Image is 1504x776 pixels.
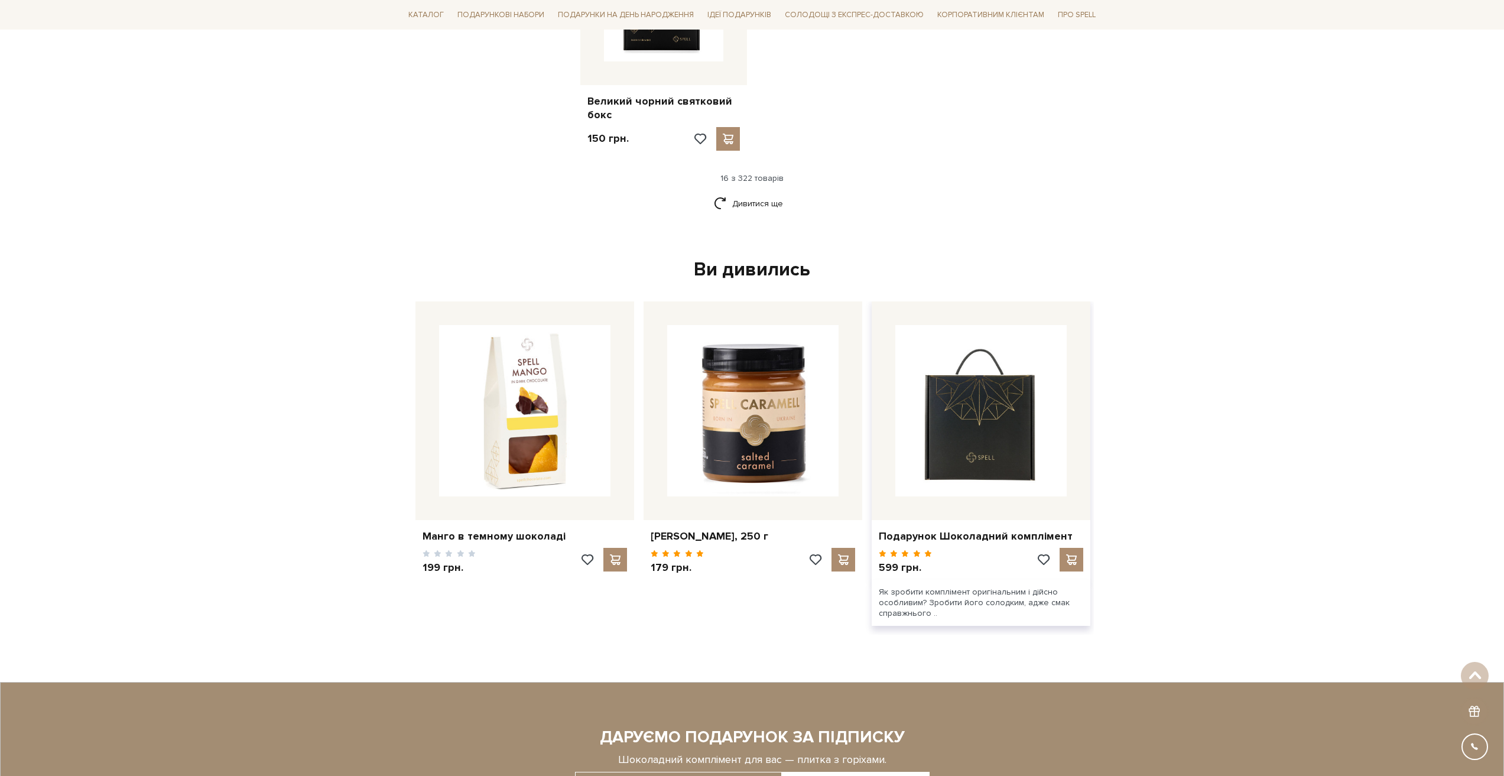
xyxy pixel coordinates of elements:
[553,6,699,24] a: Подарунки на День народження
[780,5,928,25] a: Солодощі з експрес-доставкою
[404,6,449,24] a: Каталог
[587,132,629,145] p: 150 грн.
[703,6,776,24] a: Ідеї подарунків
[423,561,476,574] p: 199 грн.
[453,6,549,24] a: Подарункові набори
[895,325,1067,496] img: Подарунок Шоколадний комплімент
[1053,6,1100,24] a: Про Spell
[423,530,627,543] a: Манго в темному шоколаді
[933,6,1049,24] a: Корпоративним клієнтам
[587,95,740,122] a: Великий чорний святковий бокс
[879,530,1083,543] a: Подарунок Шоколадний комплімент
[872,580,1090,626] div: Як зробити комплімент оригінальним і дійсно особливим? Зробити його солодким, адже смак справжньо...
[411,258,1094,283] div: Ви дивились
[651,561,704,574] p: 179 грн.
[879,561,933,574] p: 599 грн.
[714,193,791,214] a: Дивитися ще
[399,173,1106,184] div: 16 з 322 товарів
[651,530,855,543] a: [PERSON_NAME], 250 г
